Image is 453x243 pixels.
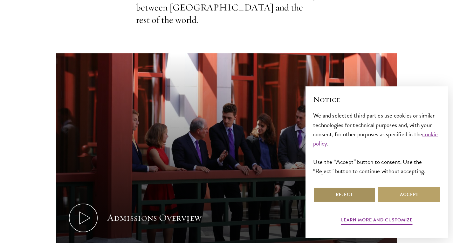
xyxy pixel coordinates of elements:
[378,187,440,202] button: Accept
[341,216,413,226] button: Learn more and customize
[313,111,440,175] div: We and selected third parties use cookies or similar technologies for technical purposes and, wit...
[313,94,440,105] h2: Notice
[313,187,375,202] button: Reject
[313,130,438,148] a: cookie policy
[107,212,202,224] div: Admissions Overview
